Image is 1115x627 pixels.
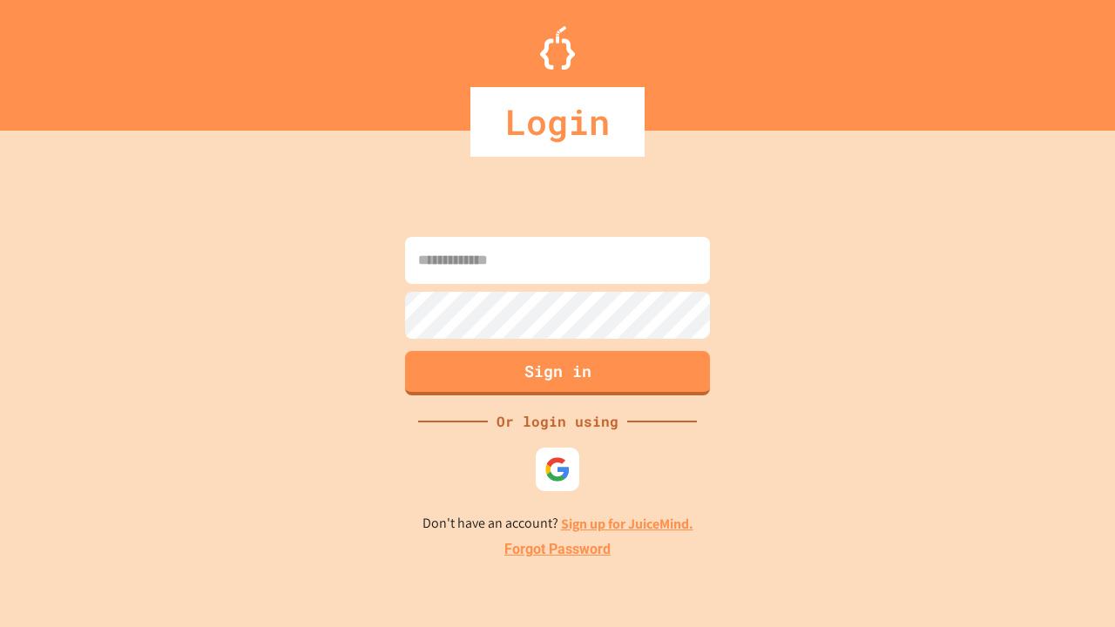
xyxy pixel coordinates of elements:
[488,411,627,432] div: Or login using
[422,513,693,535] p: Don't have an account?
[540,26,575,70] img: Logo.svg
[405,351,710,395] button: Sign in
[561,515,693,533] a: Sign up for JuiceMind.
[504,539,611,560] a: Forgot Password
[544,456,571,482] img: google-icon.svg
[1042,557,1098,610] iframe: chat widget
[470,87,645,157] div: Login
